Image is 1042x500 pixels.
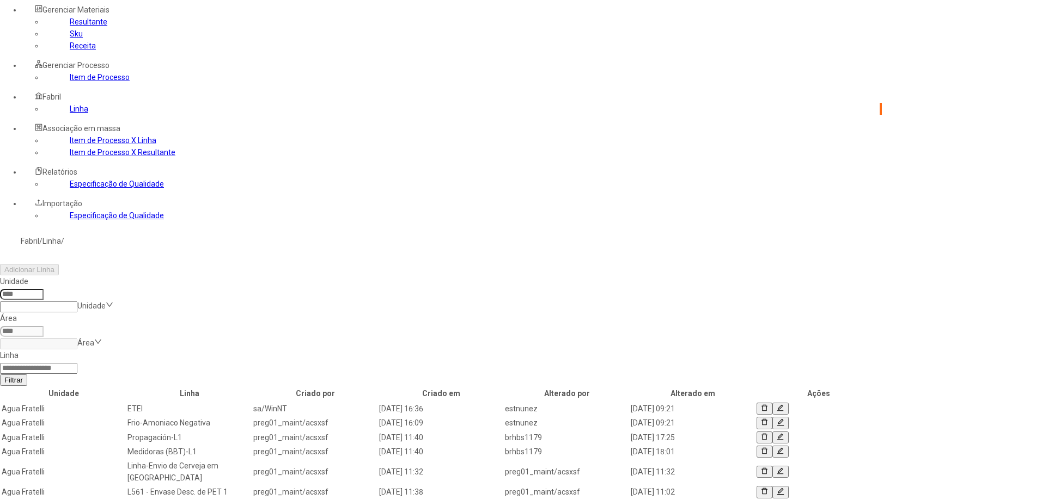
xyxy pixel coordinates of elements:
td: preg01_maint/acsxsf [253,485,377,498]
th: Ações [756,387,881,400]
td: brhbs1179 [504,431,629,444]
th: Alterado em [630,387,755,400]
td: Frio-Amoniaco Negativa [127,416,252,429]
td: preg01_maint/acsxsf [504,485,629,498]
td: estnunez [504,402,629,415]
td: [DATE] 09:21 [630,416,755,429]
th: Linha [127,387,252,400]
th: Criado por [253,387,377,400]
td: Medidoras (BBT)-L1 [127,445,252,458]
td: Agua Fratelli [1,459,126,484]
td: [DATE] 17:25 [630,431,755,444]
th: Unidade [1,387,126,400]
td: [DATE] 11:02 [630,485,755,498]
td: estnunez [504,416,629,429]
span: Relatórios [42,168,77,176]
a: Especificação de Qualidade [70,211,164,220]
td: Agua Fratelli [1,416,126,429]
td: [DATE] 11:40 [379,431,503,444]
a: Item de Processo X Linha [70,136,156,145]
td: brhbs1179 [504,445,629,458]
td: Agua Fratelli [1,445,126,458]
td: [DATE] 09:21 [630,402,755,415]
a: Item de Processo [70,73,130,82]
a: Sku [70,29,83,38]
td: [DATE] 11:38 [379,485,503,498]
td: preg01_maint/acsxsf [253,459,377,484]
span: Gerenciar Processo [42,61,109,70]
td: preg01_maint/acsxsf [253,445,377,458]
a: Especificação de Qualidade [70,180,164,188]
td: [DATE] 16:36 [379,402,503,415]
span: Importação [42,199,82,208]
span: Gerenciar Materiais [42,5,109,14]
nz-select-placeholder: Área [77,338,94,347]
td: [DATE] 18:01 [630,445,755,458]
span: Fabril [42,92,61,101]
a: Linha [42,237,61,245]
th: Alterado por [504,387,629,400]
td: Agua Fratelli [1,485,126,498]
th: Criado em [379,387,503,400]
td: [DATE] 16:09 [379,416,503,429]
a: Receita [70,41,96,50]
span: Filtrar [4,376,23,384]
a: Fabril [21,237,39,245]
span: Adicionar Linha [4,266,54,274]
td: [DATE] 11:32 [379,459,503,484]
td: [DATE] 11:32 [630,459,755,484]
td: ETEI [127,402,252,415]
td: [DATE] 11:40 [379,445,503,458]
td: Linha-Envio de Cerveja em [GEOGRAPHIC_DATA] [127,459,252,484]
td: L561 - Envase Desc. de PET 1 [127,485,252,498]
td: preg01_maint/acsxsf [504,459,629,484]
nz-breadcrumb-separator: / [39,237,42,245]
td: sa/WinNT [253,402,377,415]
nz-breadcrumb-separator: / [61,237,64,245]
span: Associação em massa [42,124,120,133]
td: preg01_maint/acsxsf [253,416,377,429]
nz-select-placeholder: Unidade [77,301,106,310]
td: preg01_maint/acsxsf [253,431,377,444]
td: Agua Fratelli [1,402,126,415]
td: Propagación-L1 [127,431,252,444]
td: Agua Fratelli [1,431,126,444]
a: Item de Processo X Resultante [70,148,175,157]
a: Linha [70,104,88,113]
a: Resultante [70,17,107,26]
